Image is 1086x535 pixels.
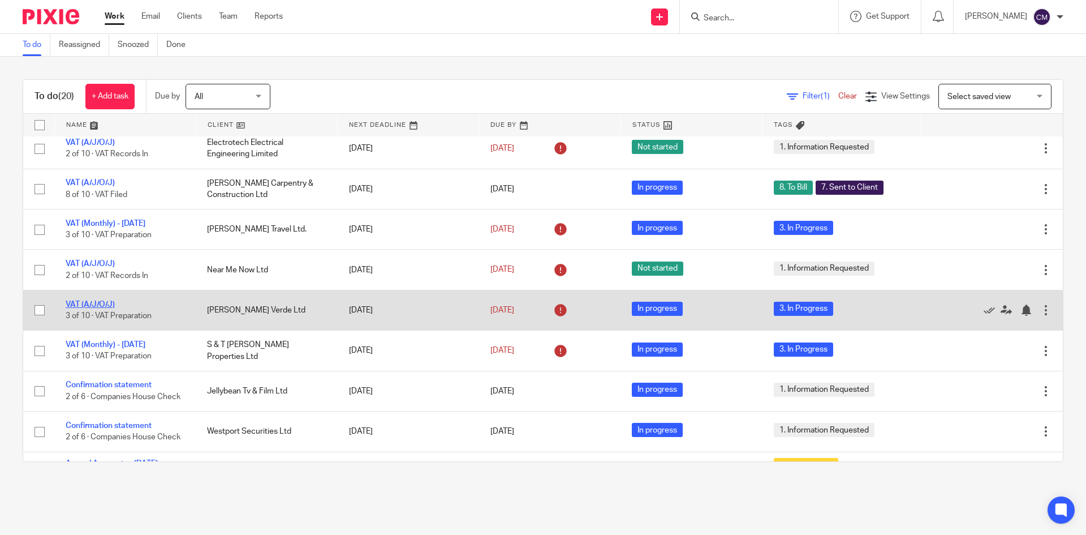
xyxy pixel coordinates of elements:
span: Not started [632,140,683,154]
a: Clear [838,92,857,100]
td: App Electrical Ltd [196,452,337,498]
a: VAT (A/J/O/J) [66,139,115,147]
span: In progress [632,302,683,316]
span: [DATE] [490,427,514,435]
a: VAT (A/J/O/J) [66,260,115,268]
a: VAT (Monthly) - [DATE] [66,341,145,349]
td: [DATE] [338,290,479,330]
td: [DATE] [338,452,479,498]
a: Team [219,11,238,22]
span: 8. To Bill [774,181,813,195]
a: Annual Accounts - [DATE] [66,460,158,468]
td: [DATE] [338,209,479,250]
img: svg%3E [1033,8,1051,26]
a: Reassigned [59,34,109,56]
a: Email [141,11,160,22]
span: 8 of 10 · VAT Filed [66,191,127,199]
input: Search [703,14,804,24]
td: [PERSON_NAME] Carpentry & Construction Ltd [196,169,337,209]
p: Due by [155,91,180,102]
span: Not started [632,262,683,276]
a: To do [23,34,50,56]
a: Snoozed [118,34,158,56]
span: 2 of 10 · VAT Records In [66,151,148,159]
span: [DATE] [490,266,514,273]
span: [DATE] [490,185,514,193]
span: (20) [58,92,74,101]
span: [DATE] [490,306,514,314]
span: (1) [821,92,830,100]
td: [DATE] [338,412,479,452]
a: Mark as done [984,305,1001,316]
td: [PERSON_NAME] Verde Ltd [196,290,337,330]
span: In progress [632,221,683,235]
span: In progress [632,343,683,357]
p: [PERSON_NAME] [965,11,1027,22]
span: [DATE] [490,225,514,233]
span: 1. Information Requested [774,140,874,154]
span: In progress [632,423,683,437]
a: VAT (A/J/O/J) [66,301,115,309]
span: 1. Information Requested [774,383,874,397]
td: [DATE] [338,169,479,209]
span: 4. Awaiting Info [774,458,838,472]
td: Near Me Now Ltd [196,250,337,290]
span: 3 of 10 · VAT Preparation [66,353,152,361]
span: In progress [632,383,683,397]
td: [DATE] [338,250,479,290]
span: 3. In Progress [774,221,833,235]
span: In progress [632,181,683,195]
td: Jellybean Tv & Film Ltd [196,371,337,411]
a: Done [166,34,194,56]
span: All [195,93,203,101]
span: Tags [774,122,793,128]
td: S & T [PERSON_NAME] Properties Ltd [196,331,337,371]
span: 2 of 6 · Companies House Check [66,433,180,441]
td: [PERSON_NAME] Travel Ltd. [196,209,337,250]
span: [DATE] [490,346,514,354]
img: Pixie [23,9,79,24]
span: 1. Information Requested [774,423,874,437]
a: VAT (Monthly) - [DATE] [66,220,145,228]
span: [DATE] [490,144,514,152]
span: 3 of 10 · VAT Preparation [66,312,152,320]
span: 3. In Progress [774,343,833,357]
span: 2 of 10 · VAT Records In [66,272,148,280]
span: View Settings [881,92,930,100]
a: Work [105,11,124,22]
td: Electrotech Electrical Engineering Limited [196,129,337,169]
span: 2 of 6 · Companies House Check [66,393,180,401]
a: Confirmation statement [66,381,152,389]
span: 3 of 10 · VAT Preparation [66,231,152,239]
span: Get Support [866,12,910,20]
a: + Add task [85,84,135,109]
a: VAT (A/J/O/J) [66,179,115,187]
span: 7. Sent to Client [816,181,884,195]
span: 1. Information Requested [774,262,874,276]
td: [DATE] [338,129,479,169]
td: [DATE] [338,331,479,371]
a: Clients [177,11,202,22]
a: Confirmation statement [66,422,152,430]
span: [DATE] [490,387,514,395]
td: [DATE] [338,371,479,411]
span: 3. In Progress [774,302,833,316]
span: Filter [803,92,838,100]
td: Westport Securities Ltd [196,412,337,452]
span: Select saved view [947,93,1011,101]
a: Reports [255,11,283,22]
h1: To do [35,91,74,102]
